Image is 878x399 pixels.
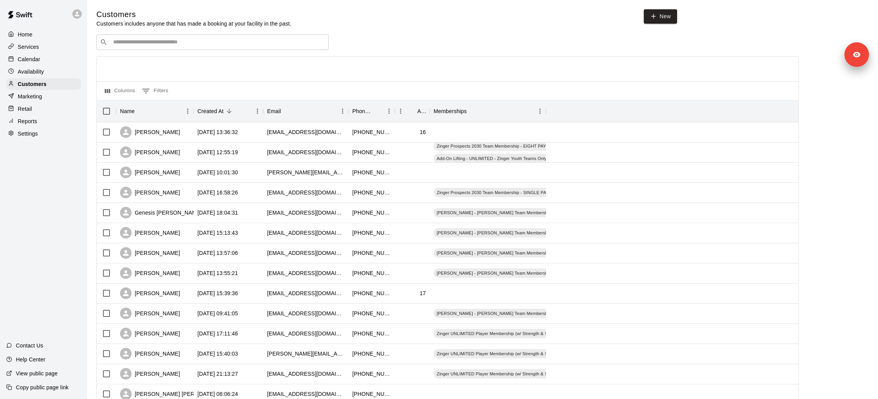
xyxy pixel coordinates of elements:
button: Menu [182,105,194,117]
button: Menu [252,105,263,117]
div: [PERSON_NAME] [120,146,180,158]
div: 17 [420,289,426,297]
div: +16236932161 [352,249,391,257]
a: New [644,9,677,24]
button: Sort [135,106,146,117]
button: Sort [224,106,235,117]
button: Menu [383,105,395,117]
div: 2025-09-03 13:55:21 [197,269,238,277]
div: [PERSON_NAME] [120,308,180,319]
div: Created At [197,100,224,122]
div: +16502839484 [352,209,391,217]
div: 2025-09-09 13:36:32 [197,128,238,136]
h5: Customers [96,9,292,20]
div: +14802255335 [352,269,391,277]
span: Zinger UNLIMITED Player Membership (w/ Strength & Speed Training) - 6 Month Contract [434,351,617,357]
div: erik.luna@asu.edu [267,350,345,358]
div: [PERSON_NAME] - [PERSON_NAME] Team Membership [434,208,554,217]
div: kailersmith001@gmail.com [267,128,345,136]
p: Reports [18,117,37,125]
div: Name [120,100,135,122]
div: Search customers by name or email [96,34,329,50]
div: Email [263,100,348,122]
button: Menu [395,105,406,117]
div: Phone Number [348,100,395,122]
button: Menu [337,105,348,117]
span: [PERSON_NAME] - [PERSON_NAME] Team Membership [434,230,554,236]
div: kellyweiss7@gmail.com [267,148,345,156]
div: [PERSON_NAME] [120,368,180,380]
div: Add-On Lifting - UNLIMITED - Zinger Youth Teams Only [434,154,550,163]
button: Sort [467,106,478,117]
div: Memberships [434,100,467,122]
div: 2025-08-28 15:39:36 [197,289,238,297]
div: Age [417,100,426,122]
div: Services [6,41,81,53]
div: Phone Number [352,100,372,122]
div: [PERSON_NAME] [120,328,180,339]
div: cwiseolson@gmail.com [267,370,345,378]
a: Reports [6,115,81,127]
span: [PERSON_NAME] - [PERSON_NAME] Team Membership [434,250,554,256]
a: Marketing [6,91,81,102]
span: Add-On Lifting - UNLIMITED - Zinger Youth Teams Only [434,155,550,162]
div: [PERSON_NAME] [120,348,180,359]
p: Settings [18,130,38,138]
a: Settings [6,128,81,139]
div: abakerinaz@gmail.com [267,289,345,297]
button: Sort [406,106,417,117]
div: +16027229098 [352,189,391,196]
button: Select columns [103,85,137,97]
div: Zinger UNLIMITED Player Membership (w/ Strength & Speed Training) - 6 Month Contract [434,329,617,338]
div: 2025-08-26 17:11:46 [197,330,238,337]
div: pkgrof04@gmail.com [267,189,345,196]
div: rdv109@gmail.com [267,249,345,257]
span: Zinger UNLIMITED Player Membership (w/ Strength & Speed Training) - 6 Month Contract [434,330,617,337]
div: +16026863116 [352,169,391,176]
div: Email [267,100,281,122]
div: [PERSON_NAME] - [PERSON_NAME] Team Membership [434,268,554,278]
p: Calendar [18,55,40,63]
div: 2025-09-09 10:01:30 [197,169,238,176]
div: Memberships [430,100,546,122]
div: +19704124646 [352,229,391,237]
p: Copy public page link [16,384,69,391]
div: 2025-09-08 16:58:26 [197,189,238,196]
button: Menu [534,105,546,117]
a: Availability [6,66,81,77]
p: Marketing [18,93,42,100]
span: Zinger Prospects 2030 Team Membership - EIGHT PAYMENTS OPTION [434,143,583,149]
div: 2025-09-09 12:55:19 [197,148,238,156]
span: Zinger Prospects 2030 Team Membership - SINGLE PAY [434,189,552,196]
p: Help Center [16,356,45,363]
div: [PERSON_NAME] - [PERSON_NAME] Team Membership [434,309,554,318]
div: nicoleduggan99@gmail.com [267,330,345,337]
p: Customers includes anyone that has made a booking at your facility in the past. [96,20,292,28]
div: Name [116,100,194,122]
div: [PERSON_NAME] [120,287,180,299]
div: Zinger UNLIMITED Player Membership (w/ Strength & Speed Training) - 6 Month Contract [434,349,617,358]
div: [PERSON_NAME] [120,187,180,198]
p: Customers [18,80,46,88]
a: Calendar [6,53,81,65]
p: View public page [16,370,58,377]
div: Created At [194,100,263,122]
div: 2025-09-03 13:57:06 [197,249,238,257]
span: Zinger UNLIMITED Player Membership (w/ Strength & Speed Training) - 6 Month Contract [434,371,617,377]
div: [PERSON_NAME] [120,167,180,178]
div: +14804905550 [352,370,391,378]
div: tracy.follmer@gmail.com [267,169,345,176]
span: [PERSON_NAME] - [PERSON_NAME] Team Membership [434,310,554,316]
div: +14027069919 [352,128,391,136]
div: Zinger Prospects 2030 Team Membership - SINGLE PAY [434,188,552,197]
a: Retail [6,103,81,115]
p: Services [18,43,39,51]
div: +14803101677 [352,390,391,398]
div: genesisquezada25@hotmail.com [267,209,345,217]
div: [PERSON_NAME] [120,267,180,279]
div: +14802025425 [352,330,391,337]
